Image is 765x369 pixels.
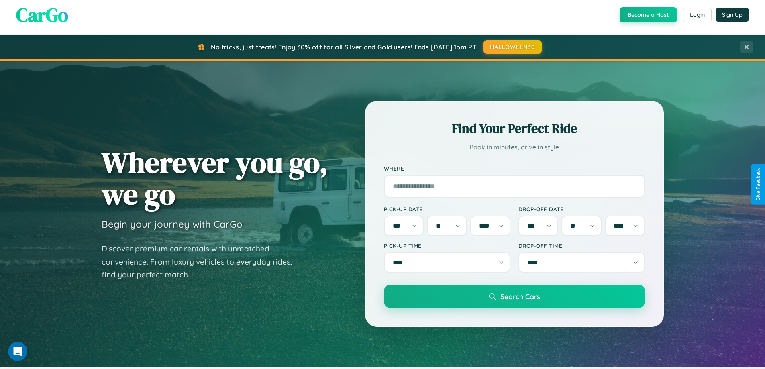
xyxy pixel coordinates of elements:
h3: Begin your journey with CarGo [102,218,243,230]
button: HALLOWEEN30 [483,40,542,54]
h2: Find Your Perfect Ride [384,120,645,137]
button: Search Cars [384,285,645,308]
span: No tricks, just treats! Enjoy 30% off for all Silver and Gold users! Ends [DATE] 1pm PT. [211,43,477,51]
label: Pick-up Date [384,206,510,212]
p: Book in minutes, drive in style [384,141,645,153]
span: Search Cars [500,292,540,301]
label: Drop-off Time [518,242,645,249]
iframe: Intercom live chat [8,342,27,361]
div: Give Feedback [755,168,761,201]
span: CarGo [16,2,68,28]
label: Drop-off Date [518,206,645,212]
button: Sign Up [716,8,749,22]
button: Login [683,8,712,22]
h1: Wherever you go, we go [102,147,328,210]
label: Pick-up Time [384,242,510,249]
label: Where [384,165,645,172]
p: Discover premium car rentals with unmatched convenience. From luxury vehicles to everyday rides, ... [102,242,302,281]
button: Become a Host [620,7,677,22]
